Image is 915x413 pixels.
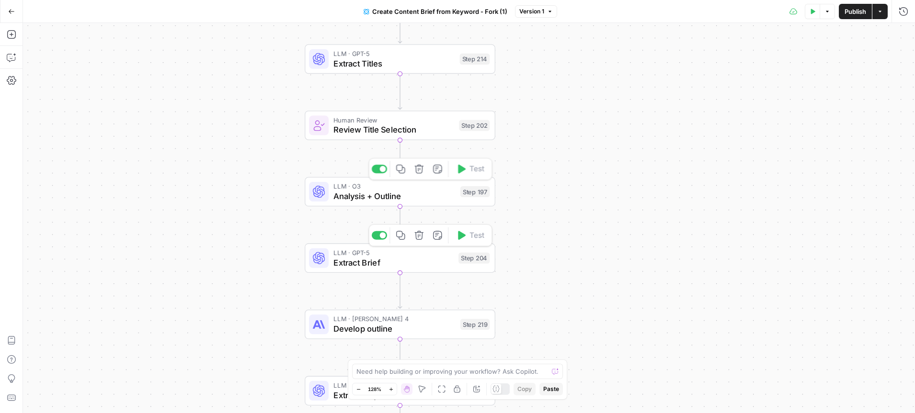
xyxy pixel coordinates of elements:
[459,120,490,131] div: Step 202
[372,7,507,16] span: Create Content Brief from Keyword - Fork (1)
[398,339,402,375] g: Edge from step_219 to step_220
[305,376,495,406] div: LLM · GPT-5Extract only outlineStep 220
[333,190,455,202] span: Analysis + Outline
[519,7,544,16] span: Version 1
[460,319,490,330] div: Step 219
[358,4,513,19] button: Create Content Brief from Keyword - Fork (1)
[460,186,490,197] div: Step 197
[517,385,532,393] span: Copy
[845,7,866,16] span: Publish
[398,74,402,109] g: Edge from step_214 to step_202
[459,54,490,65] div: Step 214
[305,243,495,273] div: LLM · GPT-5Extract BriefStep 204Test
[543,385,559,393] span: Paste
[333,181,455,191] span: LLM · O3
[333,115,454,125] span: Human Review
[305,45,495,74] div: LLM · GPT-5Extract TitlesStep 214
[333,123,454,136] span: Review Title Selection
[333,323,455,335] span: Develop outline
[539,383,563,395] button: Paste
[515,5,557,18] button: Version 1
[398,206,402,242] g: Edge from step_197 to step_204
[333,380,454,391] span: LLM · GPT-5
[368,385,381,393] span: 128%
[398,273,402,308] g: Edge from step_204 to step_219
[333,314,455,324] span: LLM · [PERSON_NAME] 4
[333,57,455,69] span: Extract Titles
[305,111,495,140] div: Human ReviewReview Title SelectionStep 202
[333,389,454,402] span: Extract only outline
[514,383,536,395] button: Copy
[333,247,453,257] span: LLM · GPT-5
[451,161,490,177] button: Test
[398,8,402,43] g: Edge from step_198 to step_214
[458,253,490,264] div: Step 204
[469,164,484,175] span: Test
[839,4,872,19] button: Publish
[333,49,455,59] span: LLM · GPT-5
[333,256,453,268] span: Extract Brief
[305,310,495,339] div: LLM · [PERSON_NAME] 4Develop outlineStep 219
[305,177,495,207] div: LLM · O3Analysis + OutlineStep 197Test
